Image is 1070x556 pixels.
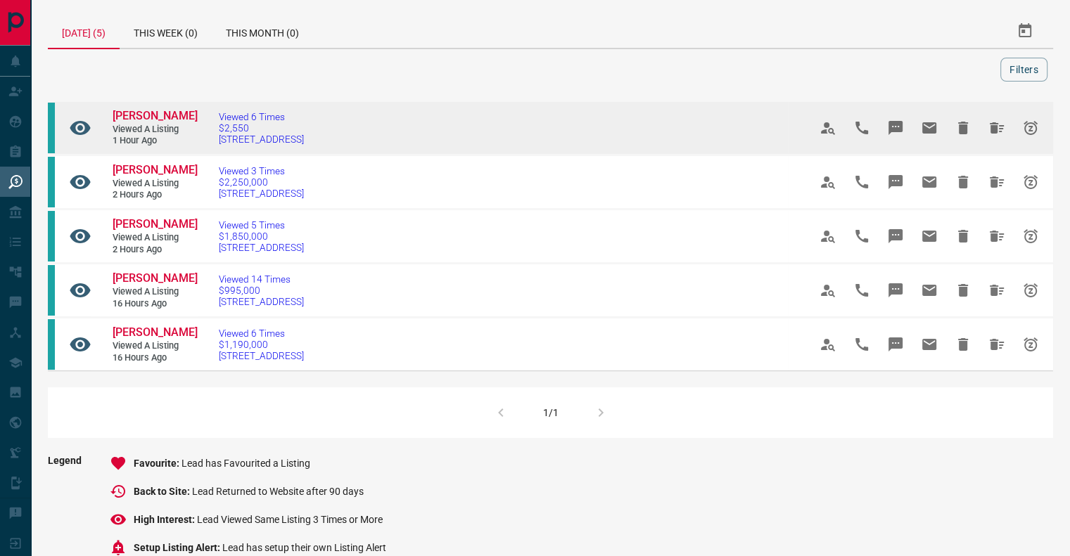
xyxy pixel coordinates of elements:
[113,340,197,352] span: Viewed a Listing
[197,514,383,525] span: Lead Viewed Same Listing 3 Times or More
[48,265,55,316] div: condos.ca
[219,111,304,122] span: Viewed 6 Times
[879,328,912,361] span: Message
[946,165,980,199] span: Hide
[219,219,304,231] span: Viewed 5 Times
[980,165,1014,199] span: Hide All from Priya Bharwani
[134,514,197,525] span: High Interest
[113,271,198,285] span: [PERSON_NAME]
[113,325,197,340] a: [PERSON_NAME]
[912,219,946,253] span: Email
[219,134,304,145] span: [STREET_ADDRESS]
[980,111,1014,145] span: Hide All from Marc Bernardes
[811,111,845,145] span: View Profile
[113,163,198,176] span: [PERSON_NAME]
[219,350,304,361] span: [STREET_ADDRESS]
[946,219,980,253] span: Hide
[980,273,1014,307] span: Hide All from Priya Bharwani
[811,273,845,307] span: View Profile
[192,486,364,497] span: Lead Returned to Website after 90 days
[543,407,559,418] div: 1/1
[113,352,197,364] span: 16 hours ago
[113,244,197,256] span: 2 hours ago
[212,14,313,48] div: This Month (0)
[912,328,946,361] span: Email
[48,103,55,153] div: condos.ca
[113,163,197,178] a: [PERSON_NAME]
[113,325,198,339] span: [PERSON_NAME]
[113,124,197,136] span: Viewed a Listing
[219,165,304,176] span: Viewed 3 Times
[879,219,912,253] span: Message
[219,242,304,253] span: [STREET_ADDRESS]
[219,328,304,339] span: Viewed 6 Times
[113,109,198,122] span: [PERSON_NAME]
[48,157,55,207] div: condos.ca
[113,178,197,190] span: Viewed a Listing
[219,273,304,307] a: Viewed 14 Times$995,000[STREET_ADDRESS]
[219,328,304,361] a: Viewed 6 Times$1,190,000[STREET_ADDRESS]
[113,217,197,232] a: [PERSON_NAME]
[1014,111,1047,145] span: Snooze
[845,111,879,145] span: Call
[48,14,120,49] div: [DATE] (5)
[219,219,304,253] a: Viewed 5 Times$1,850,000[STREET_ADDRESS]
[219,176,304,188] span: $2,250,000
[113,135,197,147] span: 1 hour ago
[219,165,304,199] a: Viewed 3 Times$2,250,000[STREET_ADDRESS]
[845,219,879,253] span: Call
[219,273,304,285] span: Viewed 14 Times
[912,111,946,145] span: Email
[113,232,197,244] span: Viewed a Listing
[811,165,845,199] span: View Profile
[946,273,980,307] span: Hide
[219,122,304,134] span: $2,550
[946,328,980,361] span: Hide
[980,219,1014,253] span: Hide All from Priya Bharwani
[219,296,304,307] span: [STREET_ADDRESS]
[912,273,946,307] span: Email
[219,285,304,296] span: $995,000
[912,165,946,199] span: Email
[219,231,304,242] span: $1,850,000
[879,111,912,145] span: Message
[113,189,197,201] span: 2 hours ago
[134,486,192,497] span: Back to Site
[1014,328,1047,361] span: Snooze
[879,165,912,199] span: Message
[134,542,222,553] span: Setup Listing Alert
[113,109,197,124] a: [PERSON_NAME]
[879,273,912,307] span: Message
[1014,165,1047,199] span: Snooze
[113,286,197,298] span: Viewed a Listing
[113,217,198,231] span: [PERSON_NAME]
[134,458,181,469] span: Favourite
[219,111,304,145] a: Viewed 6 Times$2,550[STREET_ADDRESS]
[222,542,386,553] span: Lead has setup their own Listing Alert
[48,319,55,370] div: condos.ca
[1014,273,1047,307] span: Snooze
[811,219,845,253] span: View Profile
[811,328,845,361] span: View Profile
[219,188,304,199] span: [STREET_ADDRESS]
[113,271,197,286] a: [PERSON_NAME]
[1008,14,1042,48] button: Select Date Range
[1000,58,1047,82] button: Filters
[219,339,304,350] span: $1,190,000
[1014,219,1047,253] span: Snooze
[980,328,1014,361] span: Hide All from Priya Bharwani
[845,165,879,199] span: Call
[845,273,879,307] span: Call
[48,211,55,261] div: condos.ca
[181,458,310,469] span: Lead has Favourited a Listing
[845,328,879,361] span: Call
[946,111,980,145] span: Hide
[120,14,212,48] div: This Week (0)
[113,298,197,310] span: 16 hours ago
